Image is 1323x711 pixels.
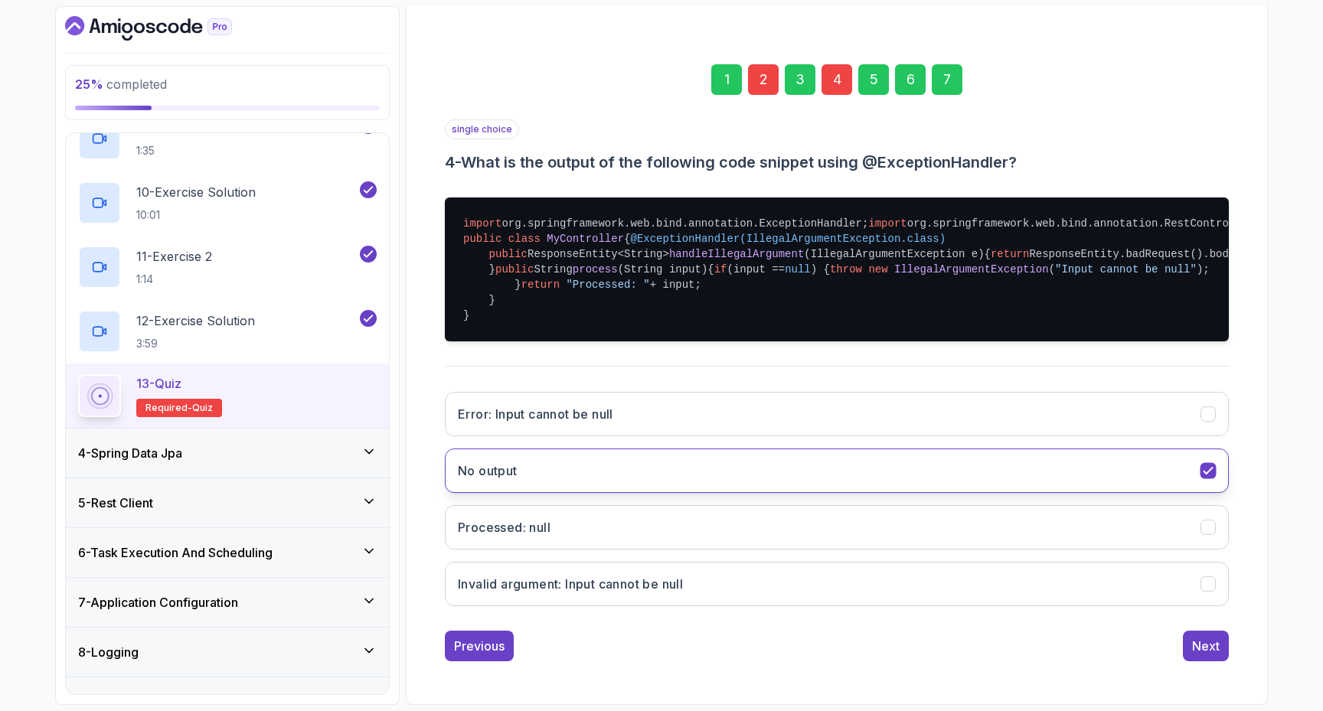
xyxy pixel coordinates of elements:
[78,494,153,512] h3: 5 - Rest Client
[445,631,514,661] button: Previous
[136,374,181,393] p: 13 - Quiz
[573,263,618,276] span: process
[1183,631,1229,661] button: Next
[66,478,389,527] button: 5-Rest Client
[454,637,505,655] div: Previous
[630,233,946,245] span: @ExceptionHandler(IllegalArgumentException.class)
[932,64,962,95] div: 7
[78,374,377,417] button: 13-QuizRequired-quiz
[804,248,984,260] span: (IllegalArgumentException e)
[136,183,256,201] p: 10 - Exercise Solution
[748,64,779,95] div: 2
[458,518,550,537] h3: Processed: null
[822,64,852,95] div: 4
[489,248,528,260] span: public
[445,197,1229,341] pre: org.springframework.web.bind.annotation.ExceptionHandler; org.springframework.web.bind.annotation...
[66,429,389,478] button: 4-Spring Data Jpa
[991,248,1029,260] span: return
[521,279,560,291] span: return
[858,64,889,95] div: 5
[445,448,1229,493] button: No output
[830,263,862,276] span: throw
[78,543,273,562] h3: 6 - Task Execution And Scheduling
[136,311,255,330] p: 12 - Exercise Solution
[445,392,1229,436] button: Error: Input cannot be null
[463,217,501,230] span: import
[495,263,534,276] span: public
[1055,263,1197,276] span: "Input cannot be null"
[66,578,389,627] button: 7-Application Configuration
[78,181,377,224] button: 10-Exercise Solution10:01
[458,461,518,480] h3: No output
[618,263,708,276] span: (String input)
[136,207,256,223] p: 10:01
[669,248,804,260] span: handleIllegalArgument
[785,263,811,276] span: null
[868,217,906,230] span: import
[458,405,613,423] h3: Error: Input cannot be null
[136,272,212,287] p: 1:14
[868,263,887,276] span: new
[445,505,1229,550] button: Processed: null
[508,233,541,245] span: class
[78,117,377,160] button: 9-Exercise 11:35
[75,77,103,92] span: 25 %
[547,233,624,245] span: MyController
[136,247,212,266] p: 11 - Exercise 2
[78,444,182,462] h3: 4 - Spring Data Jpa
[66,628,389,677] button: 8-Logging
[566,279,649,291] span: "Processed: "
[711,64,742,95] div: 1
[192,402,213,414] span: quiz
[895,64,926,95] div: 6
[78,593,238,612] h3: 7 - Application Configuration
[1192,637,1220,655] div: Next
[445,152,1229,173] h3: 4 - What is the output of the following code snippet using @ExceptionHandler?
[78,643,139,661] h3: 8 - Logging
[458,575,683,593] h3: Invalid argument: Input cannot be null
[136,336,255,351] p: 3:59
[136,143,207,158] p: 1:35
[145,402,192,414] span: Required-
[445,562,1229,606] button: Invalid argument: Input cannot be null
[714,263,727,276] span: if
[78,310,377,353] button: 12-Exercise Solution3:59
[894,263,1049,276] span: IllegalArgumentException
[78,246,377,289] button: 11-Exercise 21:14
[66,528,389,577] button: 6-Task Execution And Scheduling
[78,693,153,711] h3: 9 - Monitoring
[445,119,519,139] p: single choice
[463,233,501,245] span: public
[75,77,167,92] span: completed
[785,64,815,95] div: 3
[65,16,267,41] a: Dashboard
